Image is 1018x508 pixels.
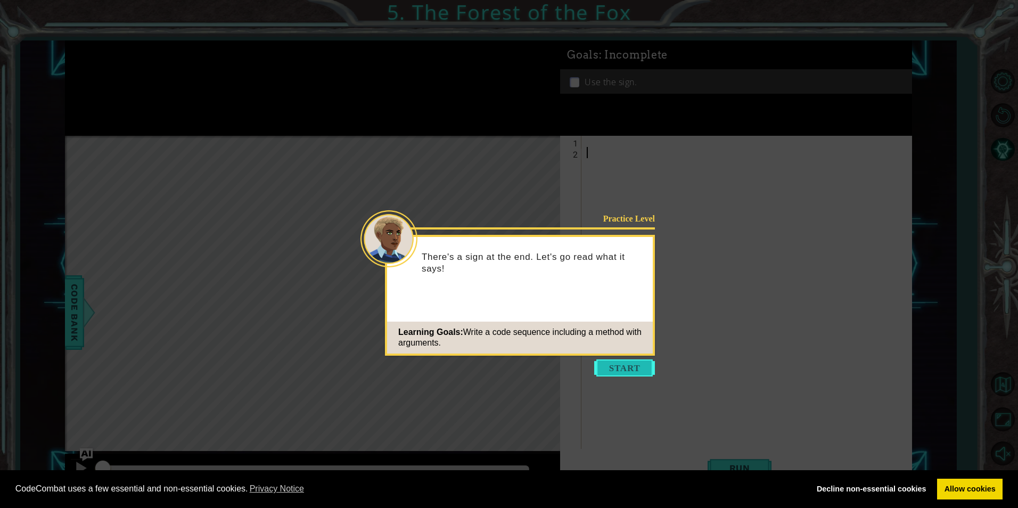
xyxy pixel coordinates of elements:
a: allow cookies [937,479,1003,500]
button: Start [594,359,655,376]
p: There's a sign at the end. Let's go read what it says! [422,251,645,275]
span: CodeCombat uses a few essential and non-essential cookies. [15,481,801,497]
a: deny cookies [809,479,933,500]
span: Learning Goals: [398,327,463,337]
div: Practice Level [587,213,655,224]
span: Write a code sequence including a method with arguments. [398,327,642,347]
a: learn more about cookies [248,481,306,497]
